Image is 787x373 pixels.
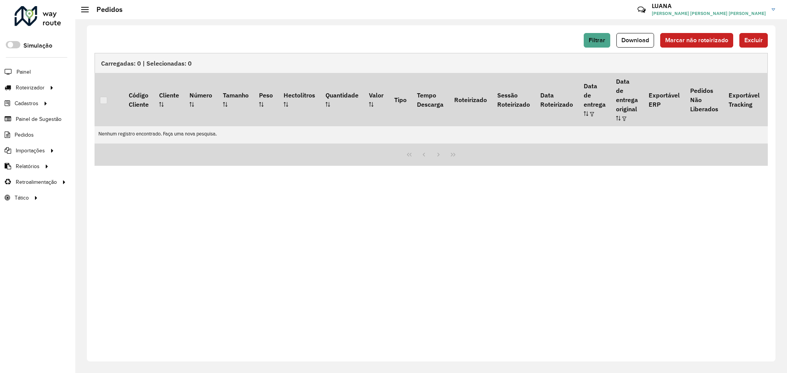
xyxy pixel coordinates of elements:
[739,33,768,48] button: Excluir
[578,73,611,126] th: Data de entrega
[665,37,728,43] span: Marcar não roteirizado
[621,37,649,43] span: Download
[652,2,766,10] h3: LUANA
[15,194,29,202] span: Tático
[449,73,492,126] th: Roteirizado
[535,73,578,126] th: Data Roteirizado
[218,73,254,126] th: Tamanho
[23,41,52,50] label: Simulação
[389,73,412,126] th: Tipo
[16,178,57,186] span: Retroalimentação
[685,73,723,126] th: Pedidos Não Liberados
[724,73,765,126] th: Exportável Tracking
[584,33,610,48] button: Filtrar
[633,2,650,18] a: Contato Rápido
[412,73,448,126] th: Tempo Descarga
[643,73,685,126] th: Exportável ERP
[492,73,535,126] th: Sessão Roteirizado
[652,10,766,17] span: [PERSON_NAME] [PERSON_NAME] [PERSON_NAME]
[16,162,40,170] span: Relatórios
[660,33,733,48] button: Marcar não roteirizado
[16,115,61,123] span: Painel de Sugestão
[184,73,218,126] th: Número
[589,37,605,43] span: Filtrar
[254,73,278,126] th: Peso
[16,84,45,92] span: Roteirizador
[364,73,389,126] th: Valor
[320,73,364,126] th: Quantidade
[95,53,768,73] div: Carregadas: 0 | Selecionadas: 0
[15,131,34,139] span: Pedidos
[611,73,643,126] th: Data de entrega original
[616,33,654,48] button: Download
[15,99,38,107] span: Cadastros
[123,73,154,126] th: Código Cliente
[278,73,320,126] th: Hectolitros
[744,37,763,43] span: Excluir
[89,5,123,14] h2: Pedidos
[17,68,31,76] span: Painel
[16,147,45,155] span: Importações
[154,73,184,126] th: Cliente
